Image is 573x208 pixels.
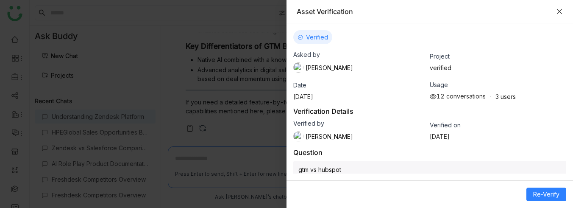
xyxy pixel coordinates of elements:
span: Date [293,82,306,89]
img: 684a9b22de261c4b36a3d00f [293,131,303,141]
div: [PERSON_NAME] [293,62,353,73]
div: Verification Details [293,107,566,115]
button: Close [556,8,563,15]
span: [DATE] [430,133,450,140]
span: Asked by [293,51,320,58]
span: Usage [430,81,448,88]
span: verified [430,64,451,71]
div: Question [293,148,323,157]
img: 684a9b22de261c4b36a3d00f [293,62,303,73]
button: Re-Verify [526,188,566,201]
span: Verified on [430,121,461,129]
span: Re-Verify [533,190,559,199]
span: Verified [306,34,328,41]
div: Asset Verification [297,7,552,16]
div: [PERSON_NAME] [293,131,353,141]
span: Verified by [293,120,324,127]
img: views.svg [430,93,437,100]
span: Project [430,53,450,60]
div: 3 users [495,93,516,100]
div: gtm vs hubspot [293,161,566,178]
div: 12 conversations [430,93,486,100]
span: [DATE] [293,93,313,100]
